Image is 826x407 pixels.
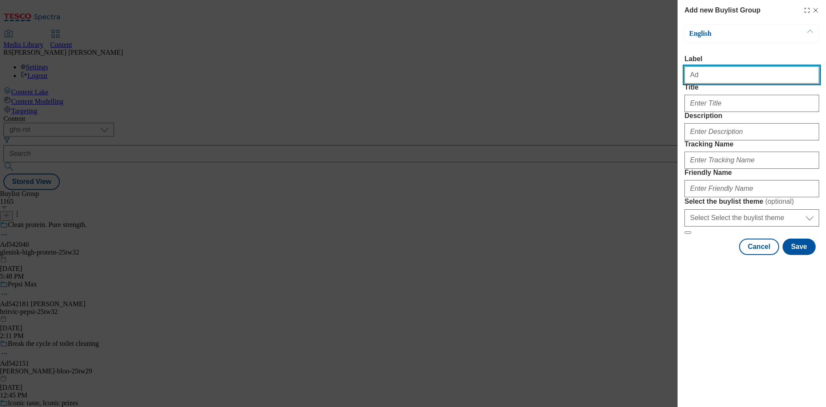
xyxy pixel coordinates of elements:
[684,197,819,206] label: Select the buylist theme
[689,29,780,38] p: English
[739,239,779,255] button: Cancel
[684,95,819,112] input: Enter Title
[684,55,819,63] label: Label
[684,152,819,169] input: Enter Tracking Name
[684,123,819,140] input: Enter Description
[684,112,819,120] label: Description
[684,169,819,177] label: Friendly Name
[684,140,819,148] label: Tracking Name
[765,198,794,205] span: ( optional )
[684,180,819,197] input: Enter Friendly Name
[684,66,819,84] input: Enter Label
[684,84,819,91] label: Title
[783,239,816,255] button: Save
[684,5,761,16] h4: Add new Buylist Group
